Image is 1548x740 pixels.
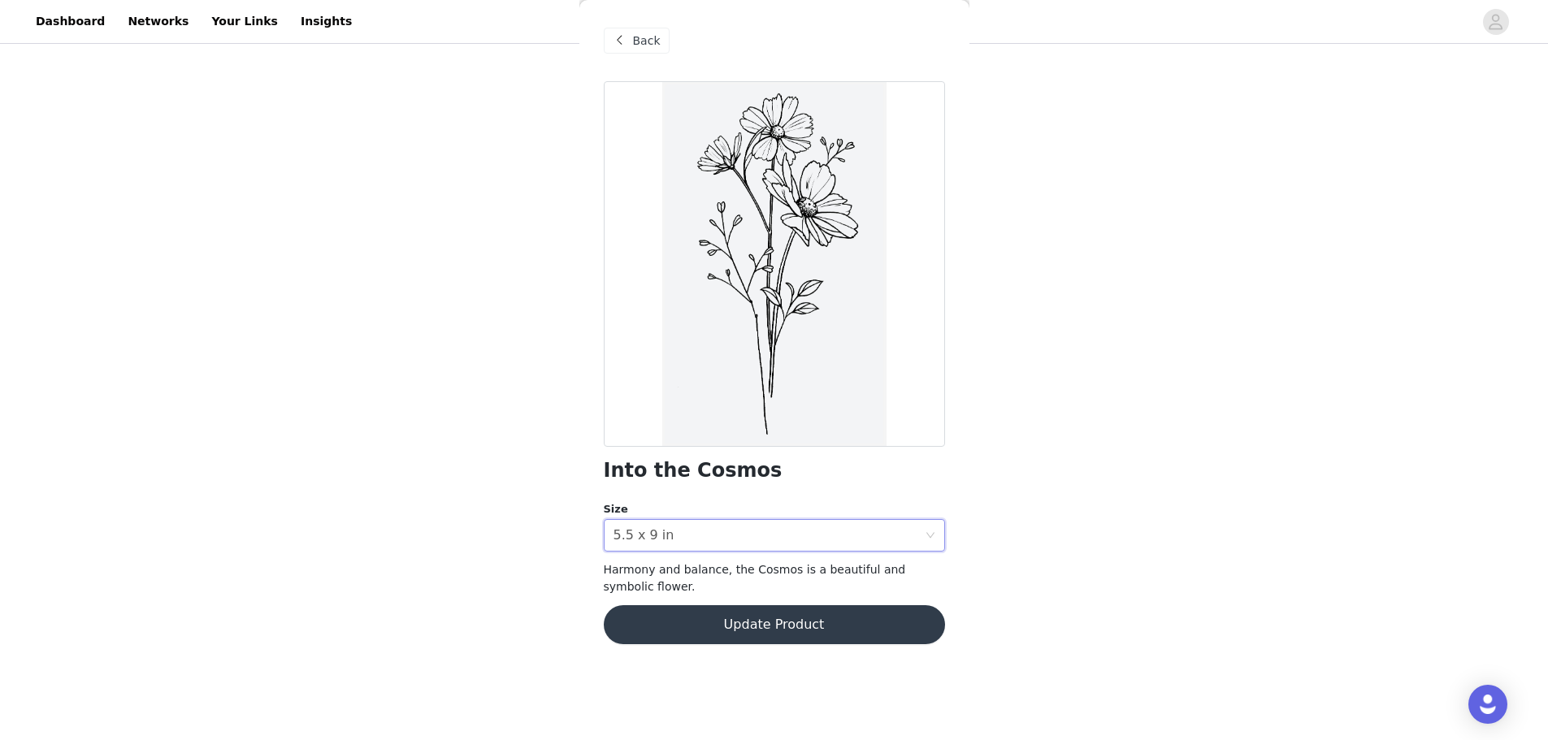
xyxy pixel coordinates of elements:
[604,460,783,482] h1: Into the Cosmos
[1488,9,1503,35] div: avatar
[604,563,906,593] span: Harmony and balance, the Cosmos is a beautiful and symbolic flower.
[26,3,115,40] a: Dashboard
[118,3,198,40] a: Networks
[633,32,661,50] span: Back
[202,3,288,40] a: Your Links
[1468,685,1507,724] div: Open Intercom Messenger
[604,605,945,644] button: Update Product
[604,501,945,517] div: Size
[291,3,362,40] a: Insights
[614,520,674,551] div: 5.5 x 9 in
